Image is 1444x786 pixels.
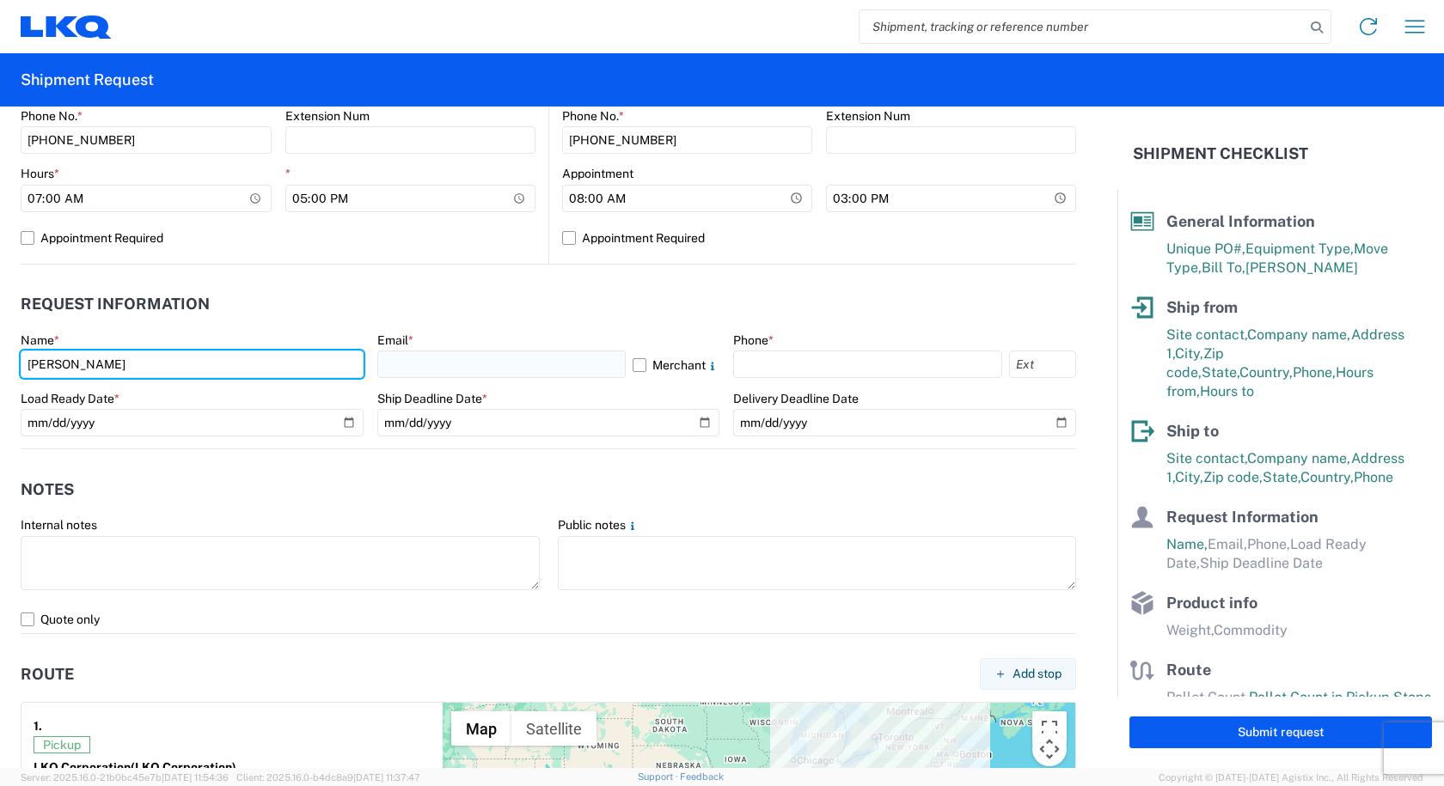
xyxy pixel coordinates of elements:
[562,166,633,181] label: Appointment
[21,108,83,124] label: Phone No.
[1202,364,1239,381] span: State,
[1009,350,1076,378] input: Ext
[1247,536,1290,552] span: Phone,
[1166,689,1249,705] span: Pallet Count,
[1166,450,1247,466] span: Site contact,
[1032,732,1067,766] button: Map camera controls
[1263,469,1300,485] span: State,
[21,224,535,252] label: Appointment Required
[21,517,97,533] label: Internal notes
[1202,259,1245,276] span: Bill To,
[1166,689,1431,724] span: Pallet Count in Pickup Stops equals Pallet Count in delivery stops
[21,481,74,498] h2: Notes
[1293,364,1336,381] span: Phone,
[733,332,774,348] label: Phone
[1208,536,1247,552] span: Email,
[1200,555,1323,571] span: Ship Deadline Date
[1166,661,1211,679] span: Route
[21,296,210,313] h2: Request Information
[1159,770,1423,785] span: Copyright © [DATE]-[DATE] Agistix Inc., All Rights Reserved
[1166,536,1208,552] span: Name,
[826,108,910,124] label: Extension Num
[1166,422,1219,440] span: Ship to
[1129,716,1432,748] button: Submit request
[1166,241,1245,257] span: Unique PO#,
[1354,469,1393,485] span: Phone
[1175,469,1203,485] span: City,
[21,772,229,783] span: Server: 2025.16.0-21b0bc45e7b
[21,606,1076,633] label: Quote only
[131,760,236,774] span: (LKQ Corporation)
[21,332,59,348] label: Name
[34,736,90,753] span: Pickup
[1239,364,1293,381] span: Country,
[1203,469,1263,485] span: Zip code,
[1247,326,1351,343] span: Company name,
[860,10,1305,43] input: Shipment, tracking or reference number
[21,391,119,406] label: Load Ready Date
[162,772,229,783] span: [DATE] 11:54:36
[451,711,511,746] button: Show street map
[34,715,42,736] strong: 1.
[1245,241,1354,257] span: Equipment Type,
[1214,622,1288,638] span: Commodity
[1032,711,1067,746] button: Toggle fullscreen view
[1166,594,1257,612] span: Product info
[1175,345,1203,362] span: City,
[980,658,1076,690] button: Add stop
[1166,622,1214,638] span: Weight,
[511,711,597,746] button: Show satellite imagery
[236,772,420,783] span: Client: 2025.16.0-b4dc8a9
[1166,212,1315,230] span: General Information
[1013,666,1062,682] span: Add stop
[34,760,236,774] strong: LKQ Corporation
[1133,143,1308,164] h2: Shipment Checklist
[562,108,624,124] label: Phone No.
[638,771,681,782] a: Support
[1166,298,1238,316] span: Ship from
[21,166,59,181] label: Hours
[1166,508,1319,526] span: Request Information
[680,771,724,782] a: Feedback
[377,391,487,406] label: Ship Deadline Date
[21,666,74,683] h2: Route
[1200,383,1254,399] span: Hours to
[633,350,719,378] label: Merchant
[1247,450,1351,466] span: Company name,
[21,70,154,90] h2: Shipment Request
[285,108,370,124] label: Extension Num
[558,517,639,533] label: Public notes
[353,772,420,783] span: [DATE] 11:37:47
[1300,469,1354,485] span: Country,
[562,224,1076,252] label: Appointment Required
[1166,326,1247,343] span: Site contact,
[733,391,859,406] label: Delivery Deadline Date
[1245,259,1358,276] span: [PERSON_NAME]
[377,332,413,348] label: Email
